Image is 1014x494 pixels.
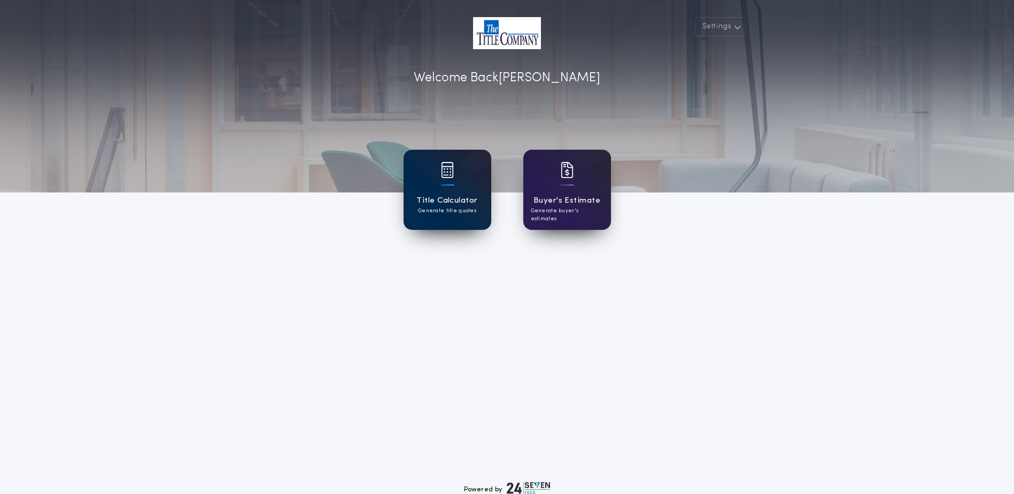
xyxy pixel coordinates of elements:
[416,195,477,207] h1: Title Calculator
[561,162,574,178] img: card icon
[418,207,476,215] p: Generate title quotes
[473,17,541,49] img: account-logo
[414,68,600,88] p: Welcome Back [PERSON_NAME]
[523,150,611,230] a: card iconBuyer's EstimateGenerate buyer's estimates
[531,207,603,223] p: Generate buyer's estimates
[441,162,454,178] img: card icon
[404,150,491,230] a: card iconTitle CalculatorGenerate title quotes
[533,195,600,207] h1: Buyer's Estimate
[695,17,746,36] button: Settings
